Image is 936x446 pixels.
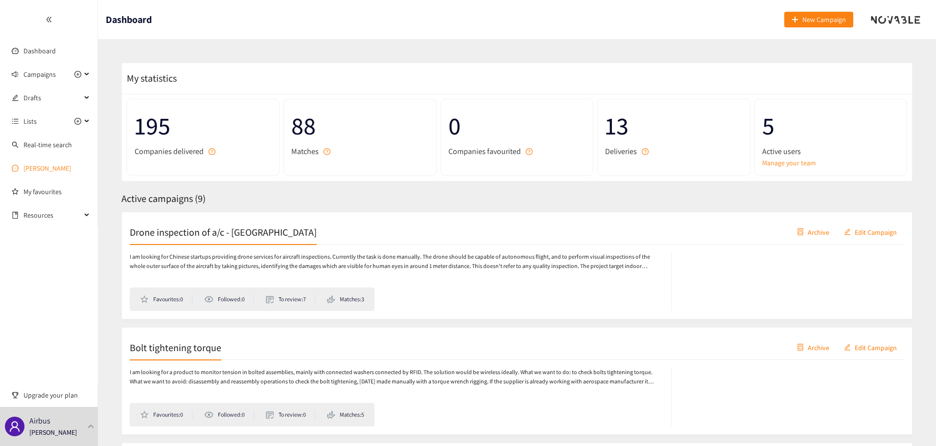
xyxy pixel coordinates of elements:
[762,107,899,145] span: 5
[209,148,215,155] span: question-circle
[887,399,936,446] iframe: Chat Widget
[23,111,37,131] span: Lists
[762,145,801,157] span: Active users
[266,410,315,419] li: To review: 0
[808,342,829,353] span: Archive
[642,148,649,155] span: question-circle
[204,295,254,304] li: Followed: 0
[122,72,177,85] span: My statistics
[121,212,913,319] a: Drone inspection of a/c - [GEOGRAPHIC_DATA]containerArchiveeditEdit CampaignI am looking for Chin...
[526,148,533,155] span: question-circle
[887,399,936,446] div: Widget de chat
[797,344,804,352] span: container
[74,71,81,78] span: plus-circle
[9,421,21,432] span: user
[23,65,56,84] span: Campaigns
[23,182,90,201] a: My favourites
[808,226,829,237] span: Archive
[204,410,254,419] li: Followed: 0
[140,410,192,419] li: Favourites: 0
[327,410,364,419] li: Matches: 5
[797,228,804,236] span: container
[762,157,899,168] a: Manage your team
[792,16,798,24] span: plus
[855,342,897,353] span: Edit Campaign
[23,88,81,108] span: Drafts
[448,107,585,145] span: 0
[784,12,853,27] button: plusNew Campaign
[135,107,272,145] span: 195
[130,340,221,354] h2: Bolt tightening torque
[23,205,81,225] span: Resources
[324,148,330,155] span: question-circle
[23,385,90,405] span: Upgrade your plan
[130,225,317,239] h2: Drone inspection of a/c - [GEOGRAPHIC_DATA]
[327,295,364,304] li: Matches: 3
[291,145,319,157] span: Matches
[12,212,19,219] span: book
[140,295,192,304] li: Favourites: 0
[12,392,19,399] span: trophy
[790,339,837,355] button: containerArchive
[855,226,897,237] span: Edit Campaign
[29,415,50,427] p: Airbus
[46,16,52,23] span: double-left
[266,295,315,304] li: To review: 7
[12,94,19,101] span: edit
[605,107,742,145] span: 13
[448,145,521,157] span: Companies favourited
[23,164,71,173] a: [PERSON_NAME]
[135,145,204,157] span: Companies delivered
[12,71,19,78] span: sound
[605,145,637,157] span: Deliveries
[790,224,837,240] button: containerArchive
[23,140,72,149] a: Real-time search
[844,344,851,352] span: edit
[12,118,19,125] span: unordered-list
[23,46,56,55] a: Dashboard
[29,427,77,438] p: [PERSON_NAME]
[121,327,913,435] a: Bolt tightening torquecontainerArchiveeditEdit CampaignI am looking for a product to monitor tens...
[837,339,904,355] button: editEdit Campaign
[802,14,846,25] span: New Campaign
[844,228,851,236] span: edit
[130,368,661,386] p: I am looking for a product to monitor tension in bolted assemblies, mainly with connected washers...
[74,118,81,125] span: plus-circle
[121,192,206,205] span: Active campaigns ( 9 )
[837,224,904,240] button: editEdit Campaign
[130,252,661,271] p: I am looking for Chinese startups providing drone services for aircraft inspections. Currently th...
[291,107,428,145] span: 88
